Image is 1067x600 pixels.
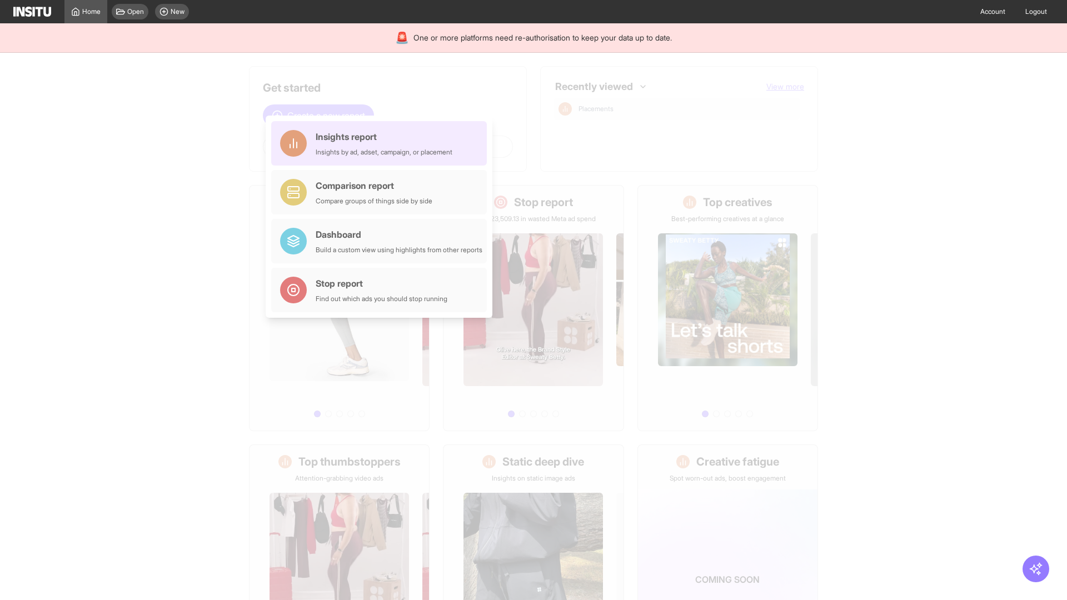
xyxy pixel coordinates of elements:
[413,32,672,43] span: One or more platforms need re-authorisation to keep your data up to date.
[316,197,432,206] div: Compare groups of things side by side
[316,228,482,241] div: Dashboard
[82,7,101,16] span: Home
[316,277,447,290] div: Stop report
[127,7,144,16] span: Open
[13,7,51,17] img: Logo
[316,246,482,254] div: Build a custom view using highlights from other reports
[316,294,447,303] div: Find out which ads you should stop running
[395,30,409,46] div: 🚨
[316,179,432,192] div: Comparison report
[316,130,452,143] div: Insights report
[316,148,452,157] div: Insights by ad, adset, campaign, or placement
[171,7,185,16] span: New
